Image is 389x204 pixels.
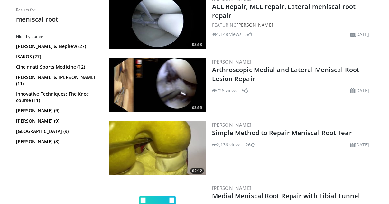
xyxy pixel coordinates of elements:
[16,91,97,104] a: Innovative Techniques: The Knee course (11)
[350,141,369,148] li: [DATE]
[109,58,206,112] a: 03:55
[190,105,204,111] span: 03:55
[109,121,206,175] img: 91454745-83cc-4096-bf21-d57d38b88284.300x170_q85_crop-smart_upscale.jpg
[109,121,206,175] a: 02:12
[16,74,97,87] a: [PERSON_NAME] & [PERSON_NAME] (11)
[245,31,252,38] li: 5
[16,64,97,70] a: Cincinnati Sports Medicine (12)
[245,141,255,148] li: 26
[212,191,360,200] a: Medial Meniscal Root Repair with Tibial Tunnel
[16,34,98,39] h3: Filter by author:
[236,22,273,28] a: [PERSON_NAME]
[190,168,204,174] span: 02:12
[212,65,360,83] a: Arthroscopic Medial and Lateral Meniscal Root Lesion Repair
[212,2,356,20] a: ACL Repair, MCL repair, Lateral meniscal root repair
[212,122,252,128] a: [PERSON_NAME]
[190,42,204,48] span: 03:53
[16,107,97,114] a: [PERSON_NAME] (9)
[350,87,369,94] li: [DATE]
[16,7,98,13] p: Results for:
[16,53,97,60] a: ISAKOS (27)
[16,118,97,124] a: [PERSON_NAME] (9)
[212,22,372,28] div: FEATURING
[16,43,97,50] a: [PERSON_NAME] & Nephew (27)
[350,31,369,38] li: [DATE]
[212,128,352,137] a: Simple Method to Repair Meniscal Root Tear
[16,138,97,145] a: [PERSON_NAME] (8)
[16,15,98,23] h2: meniscal root
[242,87,248,94] li: 5
[212,31,242,38] li: 1,148 views
[16,128,97,134] a: [GEOGRAPHIC_DATA] (9)
[212,185,252,191] a: [PERSON_NAME]
[212,141,242,148] li: 2,136 views
[109,58,206,112] img: 9d664566-4091-4ef2-83e9-fe3710ad8be3.300x170_q85_crop-smart_upscale.jpg
[212,59,252,65] a: [PERSON_NAME]
[212,87,238,94] li: 726 views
